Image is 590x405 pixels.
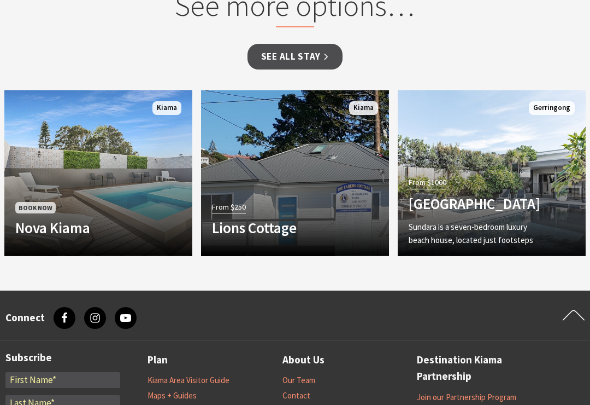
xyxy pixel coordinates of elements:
a: Join our Partnership Program [417,392,516,403]
h4: Lions Cottage [212,219,350,236]
a: See all Stay [247,44,343,70]
a: Contact [282,390,310,401]
a: Maps + Guides [147,390,197,401]
a: Kiama Area Visitor Guide [147,375,229,386]
a: Plan [147,351,168,369]
span: From $250 [212,201,246,213]
a: From $1000 [GEOGRAPHIC_DATA] Sundara is a seven-bedroom luxury beach house, located just footstep... [398,90,586,256]
span: From $1000 [409,176,446,189]
p: Sundara is a seven-bedroom luxury beach house, located just footsteps from the golden sands… [409,221,546,260]
h4: Nova Kiama [15,219,153,236]
a: About Us [282,351,324,369]
a: Destination Kiama Partnership [417,351,552,385]
h3: Subscribe [5,351,120,364]
a: From $250 Lions Cottage Kiama [201,90,389,256]
a: Our Team [282,375,315,386]
h4: [GEOGRAPHIC_DATA] [409,195,546,212]
span: Book Now [15,202,56,213]
a: Book Now Nova Kiama Kiama [4,90,192,256]
h3: Connect [5,311,45,324]
span: Kiama [152,101,181,115]
span: Gerringong [529,101,575,115]
span: Kiama [349,101,378,115]
input: First Name* [5,372,120,389]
